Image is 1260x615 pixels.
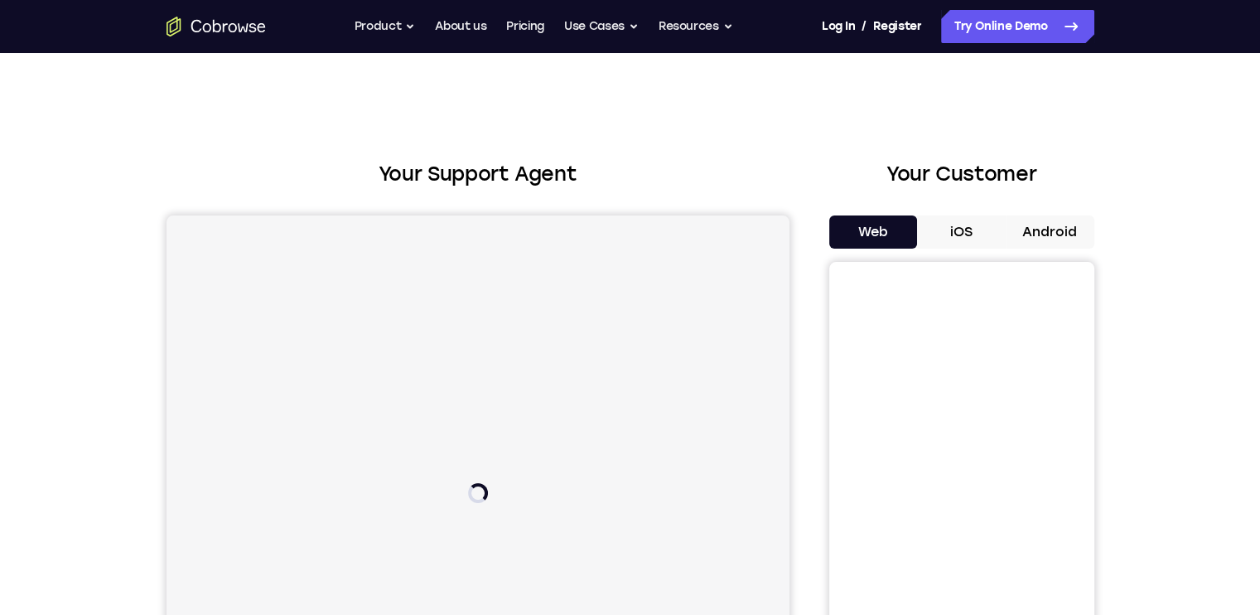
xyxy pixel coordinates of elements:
[873,10,921,43] a: Register
[862,17,867,36] span: /
[167,17,266,36] a: Go to the home page
[435,10,486,43] a: About us
[822,10,855,43] a: Log In
[1006,215,1094,249] button: Android
[917,215,1006,249] button: iOS
[829,159,1094,189] h2: Your Customer
[355,10,416,43] button: Product
[506,10,544,43] a: Pricing
[167,159,789,189] h2: Your Support Agent
[829,215,918,249] button: Web
[941,10,1094,43] a: Try Online Demo
[659,10,733,43] button: Resources
[564,10,639,43] button: Use Cases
